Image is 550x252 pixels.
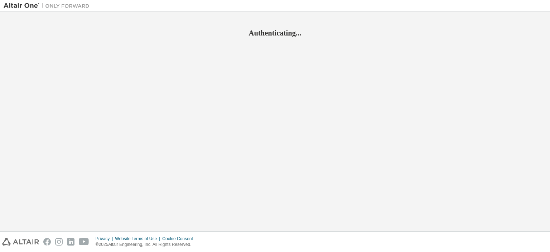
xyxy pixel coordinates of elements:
[96,242,197,248] p: © 2025 Altair Engineering, Inc. All Rights Reserved.
[96,236,115,242] div: Privacy
[4,2,93,9] img: Altair One
[115,236,162,242] div: Website Terms of Use
[43,238,51,246] img: facebook.svg
[79,238,89,246] img: youtube.svg
[55,238,63,246] img: instagram.svg
[162,236,197,242] div: Cookie Consent
[2,238,39,246] img: altair_logo.svg
[4,28,546,38] h2: Authenticating...
[67,238,74,246] img: linkedin.svg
